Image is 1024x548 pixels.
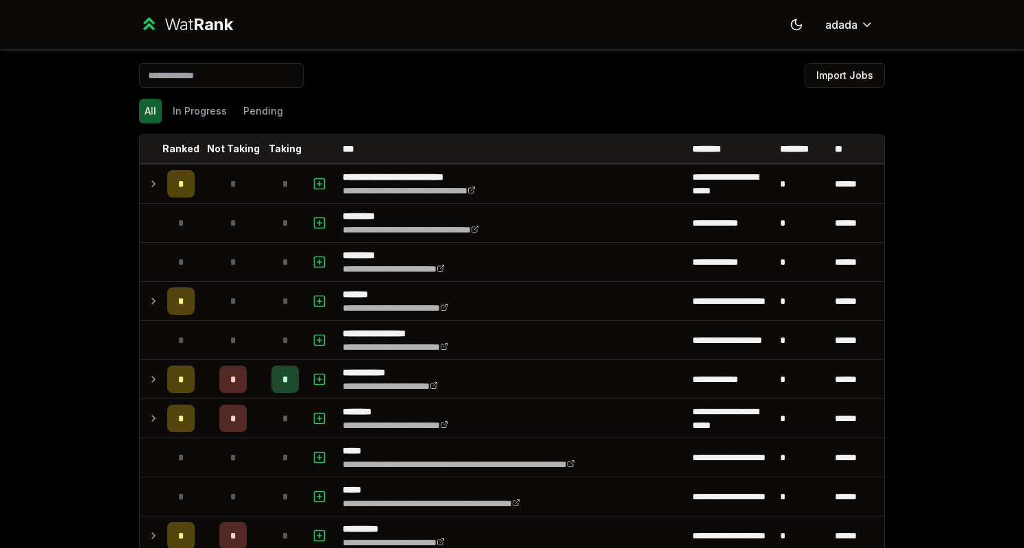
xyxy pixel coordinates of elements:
[167,99,232,123] button: In Progress
[139,14,233,36] a: WatRank
[139,99,162,123] button: All
[814,12,885,37] button: adada
[805,63,885,88] button: Import Jobs
[269,142,302,156] p: Taking
[193,14,233,34] span: Rank
[238,99,289,123] button: Pending
[164,14,233,36] div: Wat
[162,142,199,156] p: Ranked
[207,142,260,156] p: Not Taking
[825,16,857,33] span: adada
